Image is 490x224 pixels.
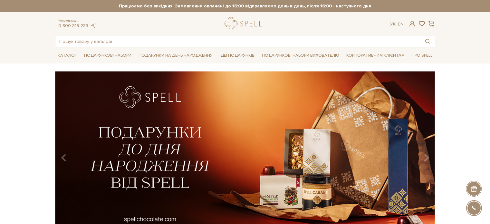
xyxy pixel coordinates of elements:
a: Подарункові набори [82,51,134,61]
button: Пошук товару у каталозі [420,35,435,47]
a: Про Spell [409,51,435,61]
strong: Працюємо без вихідних. Замовлення оплачені до 16:00 відправляємо день в день, після 16:00 - насту... [55,3,435,9]
a: Подарункові набори вихователю [259,50,342,61]
span: Консультація: [58,19,96,23]
input: Пошук товару у каталозі [55,35,420,47]
span: | [396,21,397,27]
a: Корпоративним клієнтам [344,50,407,61]
a: Ідеї подарунків [217,51,257,61]
a: Каталог [55,51,80,61]
a: telegram [90,23,96,28]
a: Подарунки на День народження [136,51,215,61]
a: En [398,21,404,27]
div: Ук [390,21,404,27]
a: 0 800 319 233 [58,23,88,28]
